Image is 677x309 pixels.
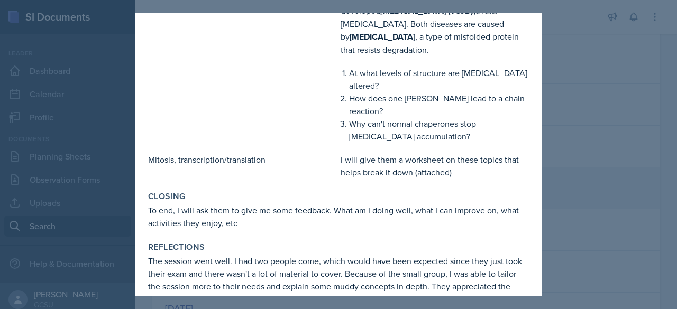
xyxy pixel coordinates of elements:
p: At what levels of structure are [MEDICAL_DATA] altered? [349,67,529,92]
label: Reflections [148,242,205,252]
strong: [MEDICAL_DATA] [350,31,415,43]
label: Closing [148,191,186,202]
p: Why can't normal chaperones stop [MEDICAL_DATA] accumulation? [349,117,529,143]
p: Mitosis, transcription/translation [148,153,336,166]
p: To end, I will ask them to give me some feedback. What am I doing well, what I can improve on, wh... [148,204,529,229]
p: I will give them a worksheet on these topics that helps break it down (attached) [341,153,529,179]
p: How does one [PERSON_NAME] lead to a chain reaction? [349,92,529,117]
